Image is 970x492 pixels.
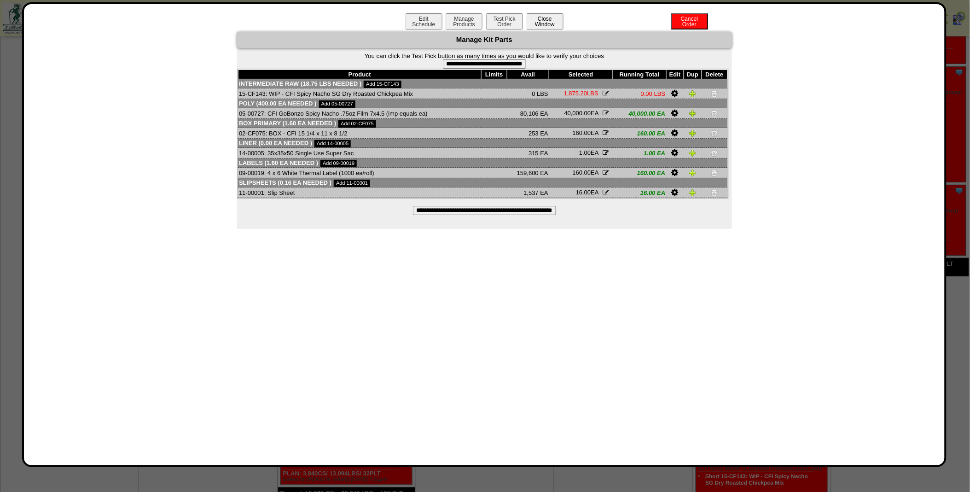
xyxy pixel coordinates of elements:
[238,119,727,128] td: Box Primary (1.60 EA needed )
[613,148,667,158] td: 1.00 EA
[711,149,718,157] img: Delete Item
[689,110,697,117] img: Duplicate Item
[238,70,482,79] th: Product
[689,129,697,137] img: Duplicate Item
[446,13,482,29] button: ManageProducts
[507,148,549,158] td: 315 EA
[507,128,549,139] td: 253 EA
[507,88,549,99] td: 0 LBS
[564,90,598,97] span: LBS
[238,168,482,178] td: 09-00019: 4 x 6 White Thermal Label (1000 ea/roll)
[613,108,667,119] td: 40,000.00 EA
[238,158,727,168] td: Labels (1.60 EA needed )
[314,140,351,147] a: Add 14-00005
[338,120,376,128] a: Add 02-CF075
[507,187,549,198] td: 1,537 EA
[573,169,591,176] span: 160.00
[613,168,667,178] td: 160.00 EA
[564,110,598,117] span: EA
[320,160,357,167] a: Add 09-00019
[507,108,549,119] td: 80,106 EA
[564,90,587,97] span: 1,875.20
[364,81,401,88] a: Add 15-CF143
[689,149,697,157] img: Duplicate Item
[613,88,667,99] td: 0.00 LBS
[667,70,684,79] th: Edit
[576,189,598,196] span: EA
[238,79,727,88] td: Intermediate Raw (18.75 LBS needed )
[564,110,591,117] span: 40,000.00
[689,169,697,176] img: Duplicate Item
[613,128,667,139] td: 160.00 EA
[238,99,727,108] td: Poly (400.00 EA needed )
[238,178,727,187] td: Slipsheets (0.16 EA needed )
[238,128,482,139] td: 02-CF075: BOX - CFI 15 1/4 x 11 x 8 1/2
[319,100,355,108] a: Add 05-00727
[711,129,718,137] img: Delete Item
[482,70,507,79] th: Limits
[579,149,598,156] span: EA
[711,169,718,176] img: Delete Item
[549,70,613,79] th: Selected
[406,13,442,29] button: EditSchedule
[238,88,482,99] td: 15-CF143: WIP - CFI Spicy Nacho SG Dry Roasted Chickpea Mix
[702,70,727,79] th: Delete
[689,189,697,196] img: Duplicate Item
[573,129,591,136] span: 160.00
[573,169,598,176] span: EA
[527,13,563,29] button: CloseWindow
[237,53,732,69] form: You can click the Test Pick button as many times as you would like to verify your choices
[689,90,697,97] img: Duplicate Item
[711,189,718,196] img: Delete Item
[613,70,667,79] th: Running Total
[671,13,708,29] button: CancelOrder
[238,148,482,158] td: 14-00005: 35x35x50 Single Use Super Sac
[711,90,718,97] img: Delete Item
[486,13,523,29] button: Test PickOrder
[507,70,549,79] th: Avail
[613,187,667,198] td: 16.00 EA
[237,32,732,48] div: Manage Kit Parts
[238,108,482,119] td: 05-00727: CFI GoBonzo Spicy Nacho .75oz Film 7x4.5 (imp equals ea)
[579,149,591,156] span: 1.00
[238,187,482,198] td: 11-00001: Slip Sheet
[526,21,564,28] a: CloseWindow
[507,168,549,178] td: 159,600 EA
[711,110,718,117] img: Delete Item
[238,139,727,148] td: Liner (0.00 EA needed )
[573,129,598,136] span: EA
[334,180,370,187] a: Add 11-00001
[576,189,591,196] span: 16.00
[684,70,702,79] th: Dup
